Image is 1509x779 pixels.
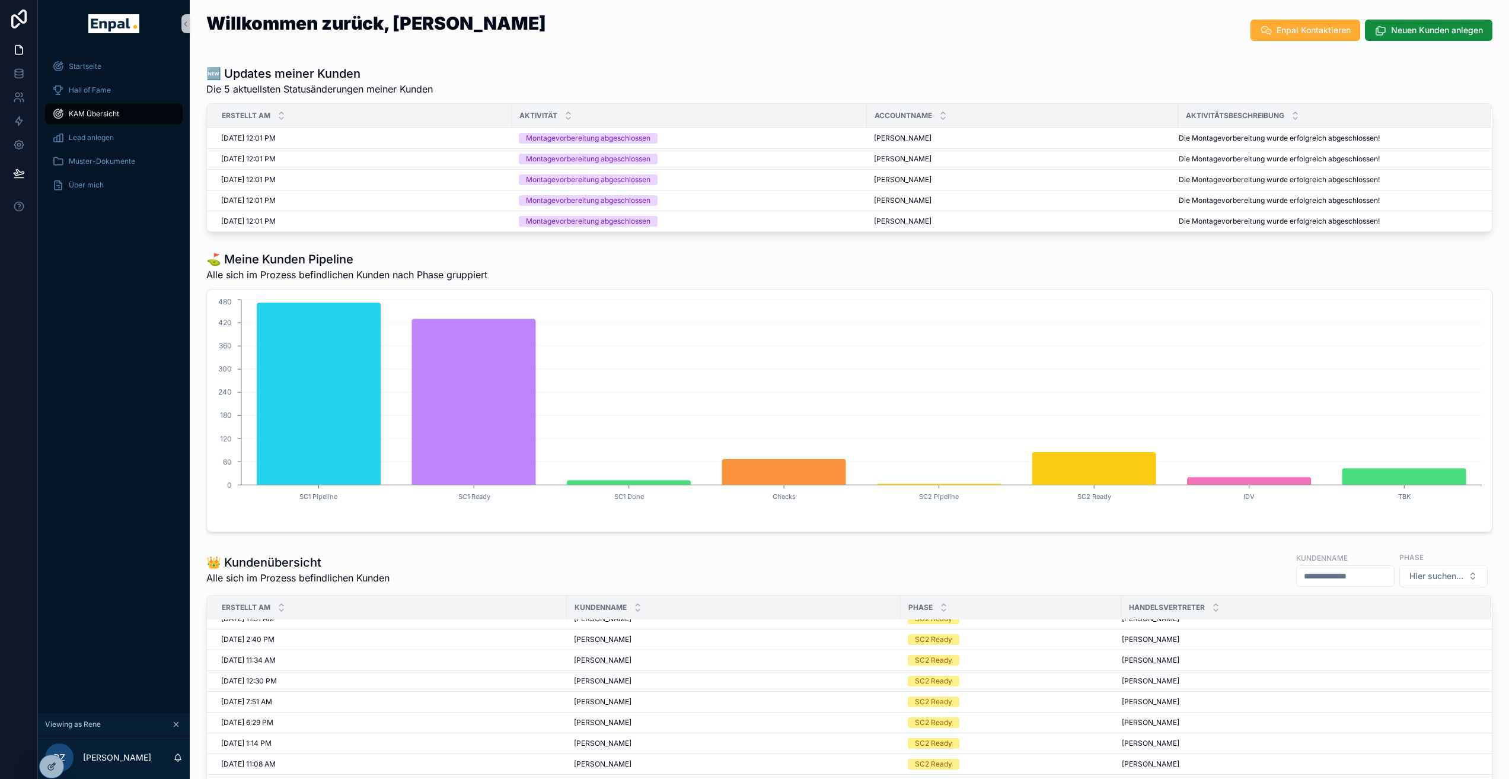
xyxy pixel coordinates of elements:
[1250,20,1360,41] button: Enpal Kontaktieren
[575,603,627,612] span: Kundenname
[69,109,119,119] span: KAM Übersicht
[218,387,232,396] tspan: 240
[221,697,560,707] a: [DATE] 7:51 AM
[574,718,631,727] span: [PERSON_NAME]
[88,14,139,33] img: App logo
[45,151,183,172] a: Muster-Dokumente
[908,717,1114,728] a: SC2 Ready
[526,154,650,164] div: Montagevorbereitung abgeschlossen
[574,676,631,686] span: [PERSON_NAME]
[574,759,631,769] span: [PERSON_NAME]
[1122,676,1179,686] span: [PERSON_NAME]
[1399,565,1488,587] button: Select Button
[1365,20,1492,41] button: Neuen Kunden anlegen
[206,82,433,96] span: Die 5 aktuellsten Statusänderungen meiner Kunden
[221,175,276,185] span: [DATE] 12:01 PM
[915,634,952,645] div: SC2 Ready
[574,759,894,769] a: [PERSON_NAME]
[908,634,1114,645] a: SC2 Ready
[773,492,796,501] text: Checks
[915,697,952,707] div: SC2 Ready
[574,635,894,644] a: [PERSON_NAME]
[1122,759,1476,769] a: [PERSON_NAME]
[218,318,232,327] tspan: 420
[908,676,1114,686] a: SC2 Ready
[1243,492,1255,501] text: IDV
[1122,759,1179,769] span: [PERSON_NAME]
[45,720,101,729] span: Viewing as Rene
[526,133,650,144] div: Montagevorbereitung abgeschlossen
[221,133,276,143] span: [DATE] 12:01 PM
[915,676,952,686] div: SC2 Ready
[574,739,631,748] span: [PERSON_NAME]
[221,676,277,686] span: [DATE] 12:30 PM
[69,133,114,142] span: Lead anlegen
[45,80,183,101] a: Hall of Fame
[915,738,952,749] div: SC2 Ready
[221,718,560,727] a: [DATE] 6:29 PM
[83,752,151,764] p: [PERSON_NAME]
[221,739,560,748] a: [DATE] 1:14 PM
[53,751,65,765] span: RZ
[206,251,487,268] h1: ⛳ Meine Kunden Pipeline
[221,759,276,769] span: [DATE] 11:08 AM
[574,718,894,727] a: [PERSON_NAME]
[1122,635,1476,644] a: [PERSON_NAME]
[221,635,560,644] a: [DATE] 2:40 PM
[1129,603,1205,612] span: Handelsvertreter
[223,457,232,466] tspan: 60
[574,656,631,665] span: [PERSON_NAME]
[1122,697,1476,707] a: [PERSON_NAME]
[221,635,275,644] span: [DATE] 2:40 PM
[45,127,183,148] a: Lead anlegen
[874,133,931,143] span: [PERSON_NAME]
[38,47,190,211] div: scrollable content
[1179,133,1380,143] span: Die Montagevorbereitung wurde erfolgreich abgeschlossen!
[221,656,560,665] a: [DATE] 11:34 AM
[1122,656,1476,665] a: [PERSON_NAME]
[221,739,272,748] span: [DATE] 1:14 PM
[458,492,490,501] text: SC1 Ready
[221,154,276,164] span: [DATE] 12:01 PM
[526,216,650,227] div: Montagevorbereitung abgeschlossen
[526,195,650,206] div: Montagevorbereitung abgeschlossen
[1122,739,1476,748] a: [PERSON_NAME]
[206,65,433,82] h1: 🆕 Updates meiner Kunden
[1179,154,1380,164] span: Die Montagevorbereitung wurde erfolgreich abgeschlossen!
[1179,196,1380,205] span: Die Montagevorbereitung wurde erfolgreich abgeschlossen!
[908,738,1114,749] a: SC2 Ready
[1077,492,1111,501] text: SC2 Ready
[1409,570,1463,582] span: Hier suchen...
[206,268,487,282] span: Alle sich im Prozess befindlichen Kunden nach Phase gruppiert
[220,411,232,419] tspan: 180
[574,656,894,665] a: [PERSON_NAME]
[1122,718,1179,727] span: [PERSON_NAME]
[227,481,232,489] tspan: 0
[69,62,101,71] span: Startseite
[1277,24,1351,36] span: Enpal Kontaktieren
[218,364,232,373] tspan: 300
[221,196,276,205] span: [DATE] 12:01 PM
[915,655,952,666] div: SC2 Ready
[1296,552,1348,563] label: Kundenname
[45,103,183,125] a: KAM Übersicht
[206,14,546,32] h1: Willkommen zurück, [PERSON_NAME]
[69,180,104,190] span: Über mich
[526,174,650,185] div: Montagevorbereitung abgeschlossen
[1179,217,1380,226] span: Die Montagevorbereitung wurde erfolgreich abgeschlossen!
[1186,111,1284,120] span: Aktivitätsbeschreibung
[219,341,232,350] tspan: 360
[1398,492,1411,501] text: TBK
[221,217,276,226] span: [DATE] 12:01 PM
[221,718,273,727] span: [DATE] 6:29 PM
[1122,739,1179,748] span: [PERSON_NAME]
[519,111,557,120] span: Aktivität
[1399,552,1424,562] label: Phase
[221,656,276,665] span: [DATE] 11:34 AM
[919,492,959,501] text: SC2 Pipeline
[221,676,560,686] a: [DATE] 12:30 PM
[874,154,931,164] span: [PERSON_NAME]
[574,697,631,707] span: [PERSON_NAME]
[915,759,952,770] div: SC2 Ready
[574,739,894,748] a: [PERSON_NAME]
